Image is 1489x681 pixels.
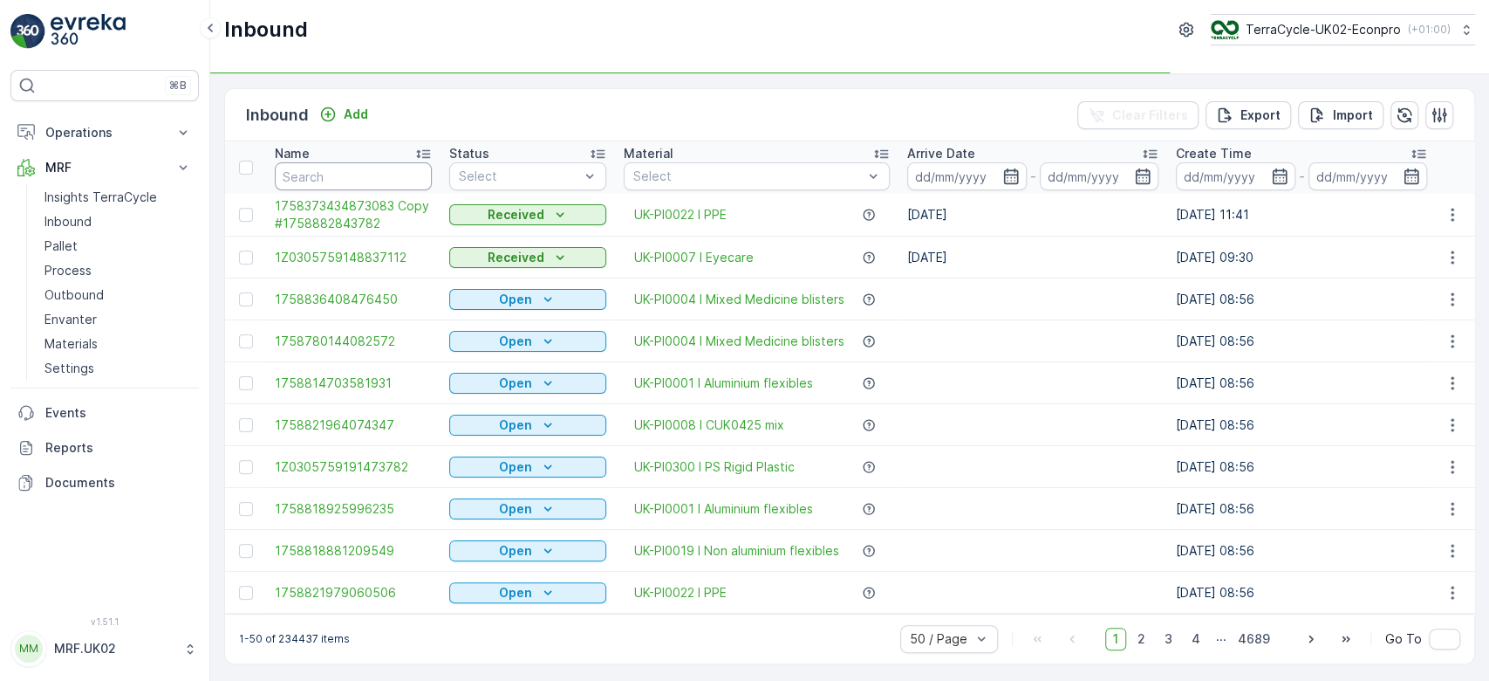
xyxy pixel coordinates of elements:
[275,162,432,190] input: Search
[1333,107,1373,124] p: Import
[10,150,199,185] button: MRF
[275,291,432,308] span: 1758836408476450
[1167,404,1436,446] td: [DATE] 08:56
[1167,320,1436,362] td: [DATE] 08:56
[499,584,532,602] p: Open
[634,542,839,560] a: UK-PI0019 I Non aluminium flexibles
[44,360,94,377] p: Settings
[1176,162,1295,190] input: dd/mm/yyyy
[169,79,187,93] p: ⌘B
[1246,21,1401,38] p: TerraCycle-UK02-Econpro
[1211,14,1475,45] button: TerraCycle-UK02-Econpro(+01:00)
[45,404,192,422] p: Events
[1167,194,1436,237] td: [DATE] 11:41
[449,331,606,352] button: Open
[634,416,784,434] span: UK-PI0008 I CUK0425 mix
[1408,23,1451,37] p: ( +01:00 )
[499,333,532,350] p: Open
[275,584,432,602] a: 1758821979060506
[1167,279,1436,320] td: [DATE] 08:56
[624,145,673,162] p: Material
[1105,628,1126,650] span: 1
[499,291,532,308] p: Open
[1211,20,1239,39] img: terracycle_logo_wKaHoWT.png
[275,500,432,518] span: 1758818925996235
[634,291,844,308] a: UK-PI0004 I Mixed Medicine blisters
[1184,628,1208,650] span: 4
[45,474,192,492] p: Documents
[44,262,92,279] p: Process
[898,194,1167,237] td: [DATE]
[275,542,432,560] span: 1758818881209549
[1167,488,1436,530] td: [DATE] 08:56
[1077,101,1199,129] button: Clear Filters
[38,185,199,210] a: Insights TerraCycle
[38,356,199,381] a: Settings
[15,635,43,663] div: MM
[1112,107,1188,124] p: Clear Filters
[449,204,606,225] button: Received
[1167,446,1436,488] td: [DATE] 08:56
[344,106,368,123] p: Add
[239,586,253,600] div: Toggle Row Selected
[1130,628,1153,650] span: 2
[44,286,104,304] p: Outbound
[239,208,253,222] div: Toggle Row Selected
[907,162,1027,190] input: dd/mm/yyyy
[449,145,489,162] p: Status
[499,458,532,476] p: Open
[275,249,432,266] a: 1Z0305759148837112
[1040,162,1159,190] input: dd/mm/yyyy
[449,415,606,436] button: Open
[275,375,432,392] a: 1758814703581931
[10,396,199,430] a: Events
[634,584,727,602] span: UK-PI0022 I PPE
[1157,628,1180,650] span: 3
[38,283,199,307] a: Outbound
[1298,101,1383,129] button: Import
[634,500,813,518] a: UK-PI0001 I Aluminium flexibles
[275,458,432,476] a: 1Z0305759191473782
[499,500,532,518] p: Open
[1167,237,1436,279] td: [DATE] 09:30
[459,168,579,185] p: Select
[239,376,253,390] div: Toggle Row Selected
[449,457,606,478] button: Open
[1176,145,1252,162] p: Create Time
[239,544,253,558] div: Toggle Row Selected
[634,333,844,350] a: UK-PI0004 I Mixed Medicine blisters
[38,307,199,332] a: Envanter
[54,640,174,657] p: MRF.UK02
[488,249,544,266] p: Received
[10,616,199,627] span: v 1.51.1
[38,258,199,283] a: Process
[275,333,432,350] a: 1758780144082572
[634,206,727,224] span: UK-PI0022 I PPE
[45,124,164,141] p: Operations
[45,159,164,176] p: MRF
[239,418,253,432] div: Toggle Row Selected
[1240,107,1281,124] p: Export
[1030,166,1036,187] p: -
[1216,628,1226,650] p: ...
[10,630,199,667] button: MMMRF.UK02
[44,189,157,206] p: Insights TerraCycle
[275,197,432,232] a: 1758373434873083 Copy #1758882843782
[907,145,975,162] p: Arrive Date
[634,458,795,476] span: UK-PI0300 I PS Rigid Plastic
[1385,630,1422,648] span: Go To
[10,115,199,150] button: Operations
[51,14,126,49] img: logo_light-DOdMpM7g.png
[45,439,192,457] p: Reports
[1167,572,1436,614] td: [DATE] 08:56
[499,375,532,392] p: Open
